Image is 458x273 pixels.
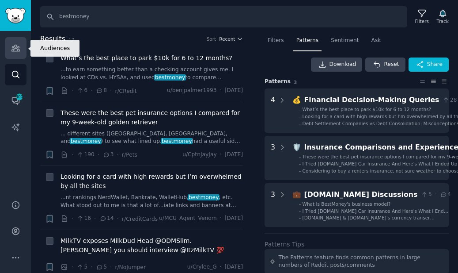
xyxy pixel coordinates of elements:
span: 16 [76,215,91,223]
a: ... different sites ([GEOGRAPHIC_DATA], [GEOGRAPHIC_DATA], andbestmoney) to see what lined up.bes... [61,130,243,146]
div: 4 [271,95,275,127]
a: ...nt rankings NerdWallet, Bankrate, WalletHub,bestmoney, etc. What stood out to me is that a lot... [61,194,243,209]
span: 14 [99,215,114,223]
span: Sentiment [331,37,359,45]
span: Patterns [296,37,318,45]
span: 28 [442,96,457,104]
span: u/CptnJayJay [182,151,217,159]
span: · [98,150,99,159]
span: 300 [15,94,23,100]
div: - [299,154,301,160]
span: I Tried [DOMAIN_NAME] Car Insurance And Here's What I Ended Up With [303,208,450,220]
div: 3 [271,189,275,221]
button: Share [409,58,449,72]
span: Download [329,61,356,69]
span: · [91,86,92,96]
div: The Patterns feature finds common patterns in large numbers of Reddit posts/comments [279,254,444,269]
input: Search Keyword [40,6,407,27]
span: · [117,150,119,159]
span: 8 [96,87,107,95]
div: Financial Decision-Making Queries [304,95,439,106]
span: u/benjpalmer1993 [167,87,217,95]
span: [DATE] [225,151,243,159]
label: Patterns Tips [265,241,304,248]
span: Pattern s [265,78,291,86]
button: Reset [365,58,405,72]
span: r/NoJumper [115,264,145,270]
span: Ask [371,37,381,45]
div: - [299,113,301,119]
span: · [117,214,119,223]
span: · [220,151,222,159]
span: Filters [268,37,284,45]
span: What is BestMoney's business model? [303,201,391,207]
span: 4 [440,191,451,199]
span: · [435,191,437,199]
span: What’s the best place to park $10k for 6 to 12 months? [303,107,432,112]
span: · [220,215,222,223]
div: - [299,120,301,127]
span: · [72,262,73,272]
div: - [299,215,301,221]
span: · [220,263,222,271]
span: 3 [102,151,114,159]
span: 🛡️ [292,143,301,151]
div: Sort [207,36,216,42]
span: r/CRedit [115,88,136,94]
span: bestmoney [161,138,193,144]
span: r/CreditCards [122,216,158,222]
span: · [72,150,73,159]
div: - [299,208,301,214]
a: These were the best pet insurance options I compared for my 9-week-old golden retriever [61,108,243,127]
span: u/Crylee_G [187,263,217,271]
a: Download [311,58,363,72]
a: What’s the best place to park $10k for 6 to 12 months? [61,54,232,63]
span: [DATE] [225,87,243,95]
a: Looking for a card with high rewards but I’m overwhelmed by all the sites [61,172,243,191]
span: · [110,86,112,96]
span: u/MCU_Agent_Venom [159,215,217,223]
div: - [299,168,301,174]
span: 💰 [292,96,301,104]
span: · [91,262,92,272]
div: Filters [415,18,429,24]
span: · [220,87,222,95]
span: 190 [76,151,95,159]
div: - [299,106,301,112]
span: bestmoney [154,74,186,81]
button: Track [434,8,452,26]
span: Reset [384,61,399,69]
img: GummySearch logo [5,8,26,23]
a: 300 [5,90,26,112]
span: · [72,214,73,223]
span: Share [427,61,443,69]
span: 17 [68,37,74,42]
span: 💼 [292,190,301,199]
span: 6 [76,87,87,95]
span: · [110,262,112,272]
span: [DATE] [225,263,243,271]
span: · [94,214,96,223]
span: 5 [76,263,87,271]
div: [DOMAIN_NAME] Discussions [304,189,418,200]
span: Recent [219,36,235,42]
button: Recent [219,36,243,42]
span: [DOMAIN_NAME] & [DOMAIN_NAME]'s currency transer comparison don't show the best sites [303,215,435,227]
div: Track [437,18,449,24]
span: r/Pets [122,152,137,158]
div: 3 [271,142,275,174]
span: · [72,86,73,96]
a: MilkTV exposes MilkDud Head @ODMSlim. [PERSON_NAME] you should interview @ItzMilkTV 💯 [61,236,243,255]
span: Results [40,34,65,45]
span: [DATE] [225,215,243,223]
span: 5 [420,191,432,199]
div: - [299,201,301,207]
span: bestmoney [70,138,102,144]
span: bestmoney [188,194,220,200]
span: 5 [96,263,107,271]
span: 3 [294,80,297,85]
